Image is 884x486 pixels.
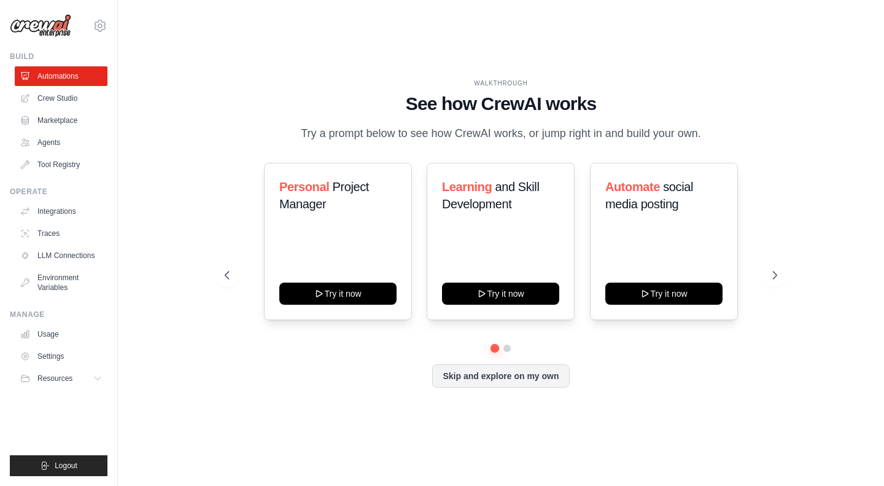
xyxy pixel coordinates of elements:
[15,133,107,152] a: Agents
[279,283,397,305] button: Try it now
[279,180,369,211] span: Project Manager
[295,125,707,143] p: Try a prompt below to see how CrewAI works, or jump right in and build your own.
[442,180,539,211] span: and Skill Development
[10,14,71,37] img: Logo
[15,347,107,366] a: Settings
[225,93,777,115] h1: See how CrewAI works
[15,324,107,344] a: Usage
[10,187,107,197] div: Operate
[15,155,107,174] a: Tool Registry
[55,461,77,471] span: Logout
[605,180,693,211] span: social media posting
[37,374,72,383] span: Resources
[15,369,107,388] button: Resources
[605,180,660,194] span: Automate
[432,364,569,388] button: Skip and explore on my own
[442,283,559,305] button: Try it now
[10,310,107,319] div: Manage
[10,52,107,61] div: Build
[15,268,107,297] a: Environment Variables
[605,283,723,305] button: Try it now
[15,88,107,108] a: Crew Studio
[15,111,107,130] a: Marketplace
[15,224,107,243] a: Traces
[15,202,107,221] a: Integrations
[10,455,107,476] button: Logout
[225,79,777,88] div: WALKTHROUGH
[442,180,492,194] span: Learning
[279,180,329,194] span: Personal
[15,246,107,265] a: LLM Connections
[15,66,107,86] a: Automations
